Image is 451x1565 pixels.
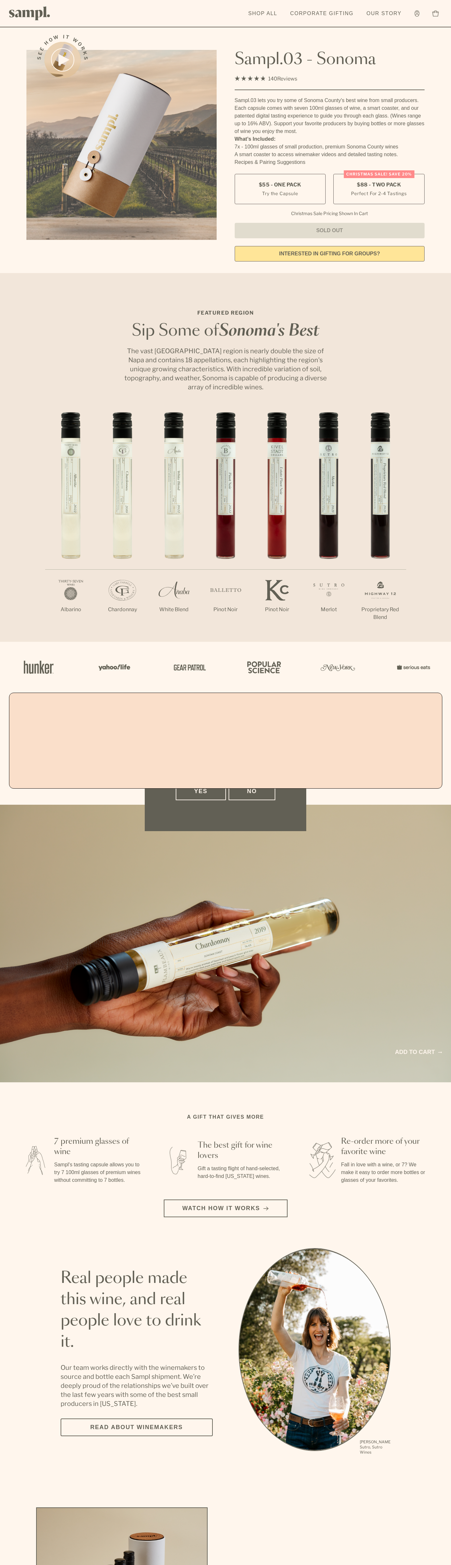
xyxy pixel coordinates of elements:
p: Chardonnay [97,606,148,613]
li: 5 / 7 [251,412,303,634]
a: Our Story [363,6,405,21]
a: interested in gifting for groups? [235,246,425,261]
img: Sampl logo [9,6,50,20]
li: 1 / 7 [45,412,97,634]
button: No [229,782,275,800]
div: 140Reviews [235,74,297,83]
button: See how it works [44,42,81,78]
button: Sold Out [235,223,425,238]
p: [PERSON_NAME] Sutro, Sutro Wines [360,1439,391,1455]
li: 6 / 7 [303,412,355,634]
div: Christmas SALE! Save 20% [344,170,414,178]
span: $88 - Two Pack [357,181,401,188]
a: Corporate Gifting [287,6,357,21]
p: Albarino [45,606,97,613]
div: slide 1 [239,1248,391,1456]
li: 2 / 7 [97,412,148,634]
small: Try the Capsule [262,190,298,197]
p: Proprietary Red Blend [355,606,406,621]
li: 4 / 7 [200,412,251,634]
a: Shop All [245,6,280,21]
ul: carousel [239,1248,391,1456]
p: Pinot Noir [200,606,251,613]
li: 7 / 7 [355,412,406,642]
img: Sampl.03 - Sonoma [26,50,217,240]
span: $55 - One Pack [259,181,301,188]
li: 3 / 7 [148,412,200,634]
a: Add to cart [395,1048,442,1057]
p: White Blend [148,606,200,613]
p: Merlot [303,606,355,613]
p: Pinot Noir [251,606,303,613]
small: Perfect For 2-4 Tastings [351,190,407,197]
button: Yes [176,782,226,800]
